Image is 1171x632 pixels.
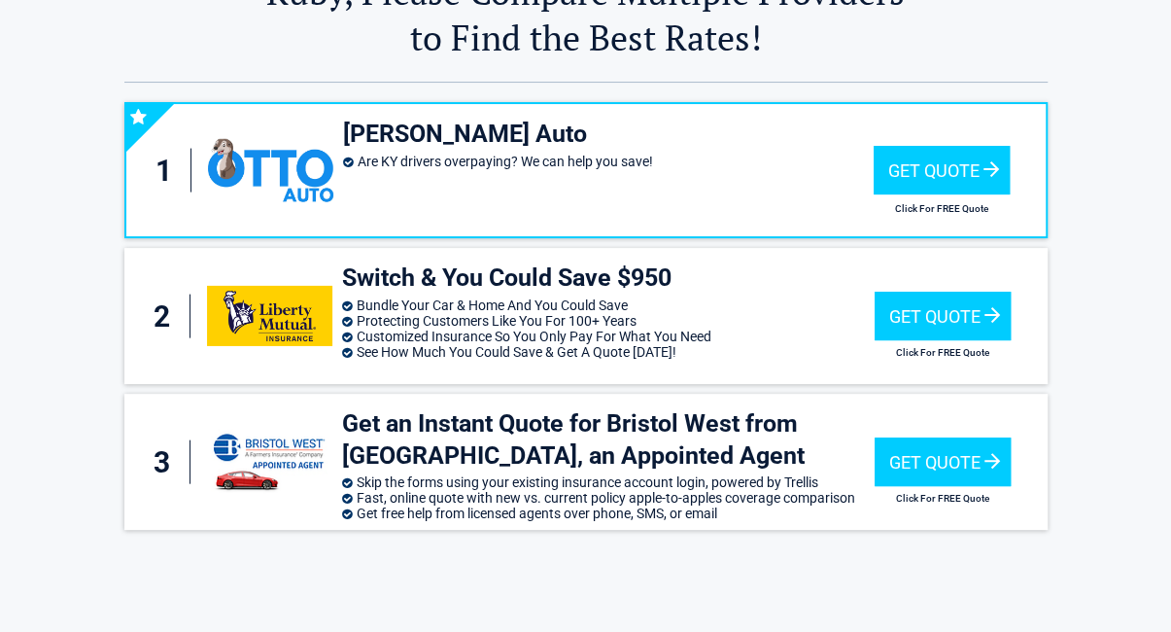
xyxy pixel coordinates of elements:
div: 2 [144,295,190,338]
div: Get Quote [875,438,1011,486]
li: Are KY drivers overpaying? We can help you save! [343,154,874,169]
li: Get free help from licensed agents over phone, SMS, or email [342,506,875,521]
div: Get Quote [874,146,1010,194]
img: libertymutual's logo [207,286,332,346]
img: ottoinsurance's logo [208,139,332,202]
img: savvy's logo [211,429,327,495]
h3: [PERSON_NAME] Auto [343,119,874,151]
li: Skip the forms using your existing insurance account login, powered by Trellis [342,474,875,490]
li: Bundle Your Car & Home And You Could Save [342,298,875,313]
div: 1 [146,149,192,193]
h3: Switch & You Could Save $950 [342,263,875,295]
div: 3 [144,440,190,484]
li: See How Much You Could Save & Get A Quote [DATE]! [342,344,875,360]
h2: Click For FREE Quote [875,347,1011,358]
li: Protecting Customers Like You For 100+ Years [342,313,875,329]
h2: Click For FREE Quote [875,493,1011,504]
div: Get Quote [875,292,1011,340]
h2: Click For FREE Quote [874,203,1010,214]
h3: Get an Instant Quote for Bristol West from [GEOGRAPHIC_DATA], an Appointed Agent [342,408,875,472]
li: Fast, online quote with new vs. current policy apple-to-apples coverage comparison [342,490,875,506]
li: Customized Insurance So You Only Pay For What You Need [342,329,875,344]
